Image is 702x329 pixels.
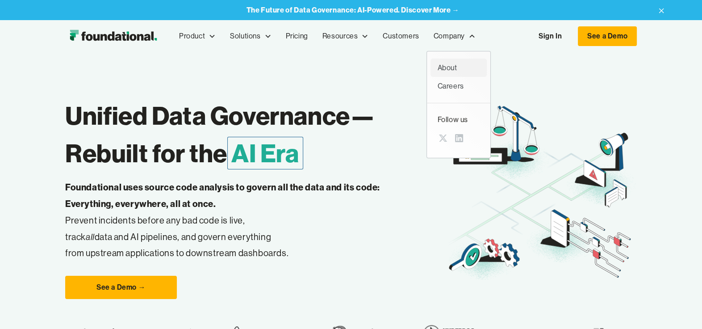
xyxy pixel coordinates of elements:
div: Product [179,30,205,42]
strong: The Future of Data Governance: AI-Powered. Discover More → [247,5,460,14]
a: See a Demo [578,26,637,46]
div: About [438,62,480,74]
div: Solutions [230,30,260,42]
img: Foundational Logo [65,27,161,45]
p: Prevent incidents before any bad code is live, track data and AI pipelines, and govern everything... [65,179,408,262]
a: See a Demo → [65,276,177,299]
a: Sign In [530,27,571,46]
a: home [65,27,161,45]
div: Product [172,21,223,51]
a: Careers [430,77,487,96]
iframe: Chat Widget [541,225,702,329]
a: The Future of Data Governance: AI-Powered. Discover More → [247,6,460,14]
nav: Company [426,51,491,158]
div: Solutions [223,21,278,51]
div: Careers [438,80,480,92]
a: About [430,59,487,77]
div: Company [434,30,465,42]
div: Follow us [438,114,480,126]
div: Resources [322,30,358,42]
em: all [86,231,95,242]
a: Customers [376,21,426,51]
h1: Unified Data Governance— Rebuilt for the [65,97,446,172]
div: Company [426,21,483,51]
a: Pricing [279,21,315,51]
div: Resources [315,21,376,51]
span: AI Era [227,137,303,169]
strong: Foundational uses source code analysis to govern all the data and its code: Everything, everywher... [65,181,380,209]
